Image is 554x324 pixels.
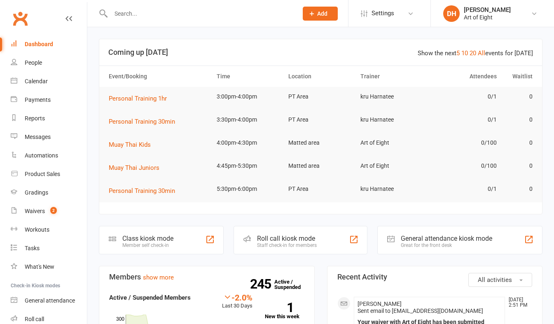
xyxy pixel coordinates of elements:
a: 245Active / Suspended [274,273,311,296]
span: Add [317,10,327,17]
button: Add [303,7,338,21]
div: Art of Eight [464,14,511,21]
td: 5:30pm-6:00pm [213,179,285,199]
span: 2 [50,207,57,214]
time: [DATE] 2:51 PM [505,297,532,308]
a: Product Sales [11,165,87,183]
td: 0/1 [428,179,500,199]
button: Muay Thai Juniors [109,163,165,173]
h3: Members [109,273,304,281]
th: Attendees [428,66,500,87]
div: Member self check-in [122,242,173,248]
button: Personal Training 1hr [109,94,173,103]
a: Dashboard [11,35,87,54]
td: 0/100 [428,133,500,153]
div: Show the next events for [DATE] [418,48,533,58]
a: 1New this week [265,303,304,319]
a: 10 [461,49,468,57]
a: show more [143,274,174,281]
div: Messages [25,134,51,140]
div: People [25,59,42,66]
div: Calendar [25,78,48,85]
span: Muay Thai Kids [109,141,151,148]
td: 4:00pm-4:30pm [213,133,285,153]
div: -2.0% [222,293,252,302]
button: Personal Training 30min [109,117,181,127]
td: 0 [500,133,536,153]
td: PT Area [285,110,357,129]
div: Class kiosk mode [122,235,173,242]
div: General attendance kiosk mode [401,235,492,242]
div: Roll call kiosk mode [257,235,317,242]
span: Personal Training 30min [109,187,175,195]
div: Product Sales [25,171,60,177]
div: Last 30 Days [222,293,252,310]
strong: 245 [250,278,274,290]
span: Settings [372,4,394,23]
a: People [11,54,87,72]
a: Reports [11,109,87,128]
a: Gradings [11,183,87,202]
div: DH [443,5,460,22]
td: 0/1 [428,110,500,129]
td: Matted area [285,156,357,176]
td: Art of Eight [357,156,429,176]
td: 0 [500,156,536,176]
div: Tasks [25,245,40,251]
td: kru Harnatee [357,110,429,129]
th: Location [285,66,357,87]
div: Great for the front desk [401,242,492,248]
span: Sent email to [EMAIL_ADDRESS][DOMAIN_NAME] [358,308,483,314]
td: Matted area [285,133,357,153]
div: [PERSON_NAME] [464,6,511,14]
div: What's New [25,263,54,270]
div: Dashboard [25,41,53,47]
a: 5 [456,49,460,57]
a: Waivers 2 [11,202,87,221]
div: Reports [25,115,45,122]
a: All [478,49,485,57]
td: 0 [500,110,536,129]
span: Muay Thai Juniors [109,164,159,171]
span: All activities [478,276,512,284]
div: Staff check-in for members [257,242,317,248]
h3: Coming up [DATE] [108,48,533,56]
a: Tasks [11,239,87,258]
a: Workouts [11,221,87,239]
td: 0/100 [428,156,500,176]
div: Payments [25,96,51,103]
span: Personal Training 30min [109,118,175,125]
span: Personal Training 1hr [109,95,167,102]
input: Search... [108,8,292,19]
button: Muay Thai Kids [109,140,157,150]
td: 0 [500,87,536,106]
div: Gradings [25,189,48,196]
td: 0 [500,179,536,199]
a: 20 [470,49,476,57]
a: Calendar [11,72,87,91]
a: Payments [11,91,87,109]
a: Clubworx [10,8,30,29]
div: Workouts [25,226,49,233]
span: [PERSON_NAME] [358,301,402,307]
td: 0/1 [428,87,500,106]
button: Personal Training 30min [109,186,181,196]
td: 4:45pm-5:30pm [213,156,285,176]
td: 3:30pm-4:00pm [213,110,285,129]
strong: Active / Suspended Members [109,294,191,301]
th: Time [213,66,285,87]
td: 3:00pm-4:00pm [213,87,285,106]
h3: Recent Activity [337,273,533,281]
div: Waivers [25,208,45,214]
th: Waitlist [500,66,536,87]
th: Trainer [357,66,429,87]
td: PT Area [285,87,357,106]
button: All activities [468,273,532,287]
a: General attendance kiosk mode [11,291,87,310]
td: kru Harnatee [357,87,429,106]
div: Automations [25,152,58,159]
td: Art of Eight [357,133,429,153]
div: General attendance [25,297,75,304]
a: What's New [11,258,87,276]
td: kru Harnatee [357,179,429,199]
